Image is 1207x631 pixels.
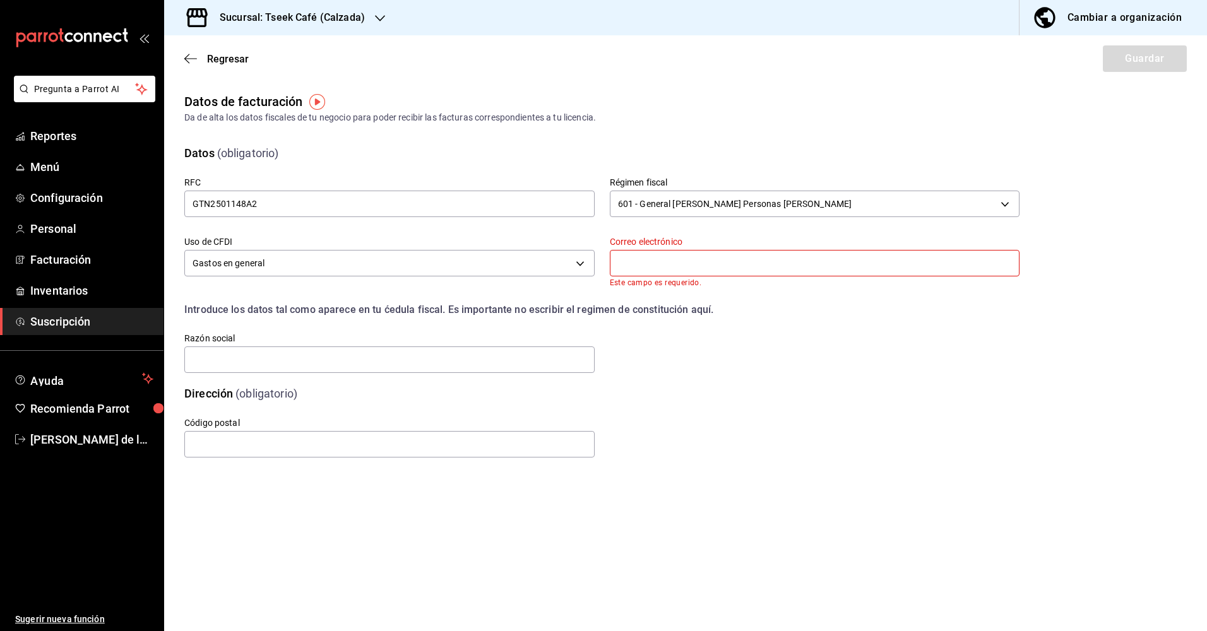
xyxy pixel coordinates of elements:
[30,400,153,417] span: Recomienda Parrot
[235,385,297,402] div: (obligatorio)
[139,33,149,43] button: open_drawer_menu
[30,127,153,144] span: Reportes
[184,334,595,343] label: Razón social
[210,10,365,25] h3: Sucursal: Tseek Café (Calzada)
[30,371,137,386] span: Ayuda
[217,144,279,162] div: (obligatorio)
[610,191,1020,217] div: 601 - General [PERSON_NAME] Personas [PERSON_NAME]
[30,313,153,330] span: Suscripción
[1067,9,1182,27] div: Cambiar a organización
[184,385,233,402] div: Dirección
[309,94,325,110] img: Tooltip marker
[184,250,595,276] div: Gastos en general
[34,83,136,96] span: Pregunta a Parrot AI
[610,178,1020,187] label: Régimen fiscal
[184,53,249,65] button: Regresar
[14,76,155,102] button: Pregunta a Parrot AI
[30,251,153,268] span: Facturación
[184,418,595,427] label: Código postal
[184,178,595,187] label: RFC
[15,613,153,626] span: Sugerir nueva función
[610,278,1020,287] p: Este campo es requerido.
[30,158,153,175] span: Menú
[30,220,153,237] span: Personal
[30,189,153,206] span: Configuración
[184,92,303,111] div: Datos de facturación
[184,237,595,246] label: Uso de CFDI
[9,91,155,105] a: Pregunta a Parrot AI
[207,53,249,65] span: Regresar
[184,111,1187,124] div: Da de alta los datos fiscales de tu negocio para poder recibir las facturas correspondientes a tu...
[30,282,153,299] span: Inventarios
[610,237,1020,246] label: Correo electrónico
[30,431,153,448] span: [PERSON_NAME] de la [PERSON_NAME]
[184,302,1020,317] div: Introduce los datos tal como aparece en tu ćedula fiscal. Es importante no escribir el regimen de...
[184,144,215,162] div: Datos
